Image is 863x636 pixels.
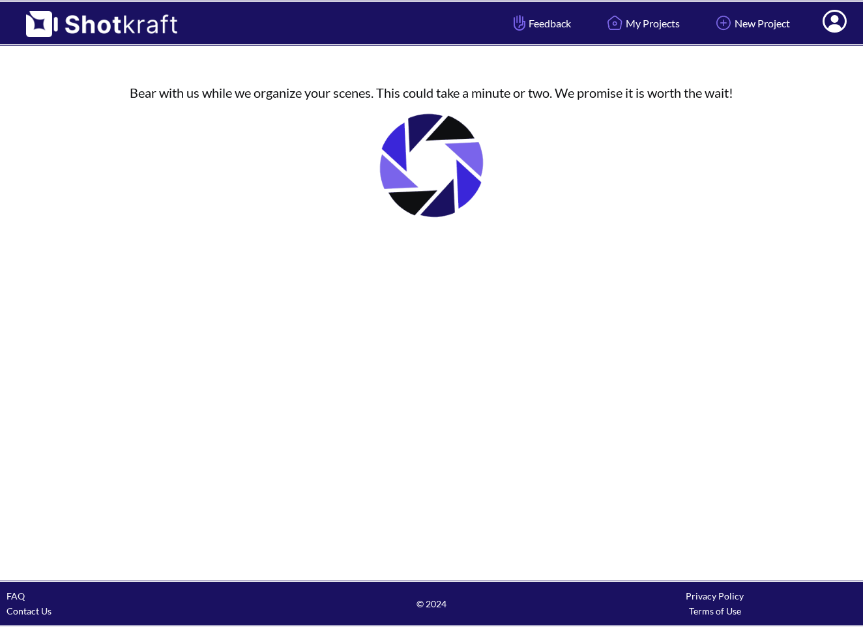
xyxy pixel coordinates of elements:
a: FAQ [7,590,25,601]
a: Contact Us [7,605,51,616]
img: Home Icon [604,12,626,34]
a: My Projects [594,6,690,40]
a: New Project [703,6,800,40]
img: Hand Icon [510,12,529,34]
span: © 2024 [290,596,574,611]
img: Add Icon [712,12,735,34]
div: Privacy Policy [573,588,856,603]
div: Terms of Use [573,603,856,618]
span: Feedback [510,16,571,31]
img: Loading.. [366,100,497,231]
